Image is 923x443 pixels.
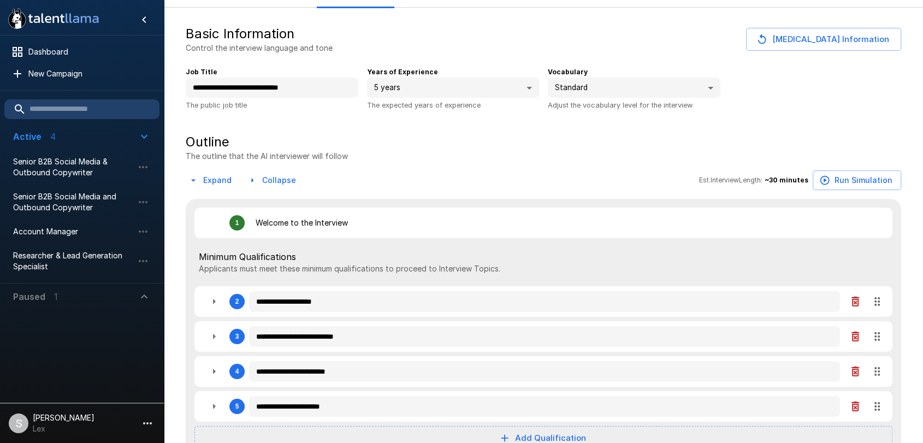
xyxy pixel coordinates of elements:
div: Standard [548,78,720,98]
p: The expected years of experience [367,99,540,111]
p: Welcome to the Interview [256,217,348,228]
div: 3 [235,333,239,340]
button: Expand [186,170,236,191]
div: 5 [194,391,892,422]
p: Adjust the vocabulary level for the interview [548,99,720,111]
div: 3 [194,321,892,352]
b: Vocabulary [548,68,588,76]
button: Collapse [245,170,300,191]
div: 2 [194,286,892,317]
p: The public job title [186,99,358,111]
button: Run Simulation [813,170,901,191]
span: Minimum Qualifications [199,250,888,263]
div: 4 [235,368,239,375]
p: Applicants must meet these minimum qualifications to proceed to Interview Topics. [199,263,888,274]
b: Years of Experience [367,68,438,76]
div: 1 [235,219,239,227]
h5: Basic Information [186,25,294,43]
p: The outline that the AI interviewer will follow [186,151,348,162]
b: Job Title [186,68,217,76]
b: ~ 30 minutes [765,176,808,184]
h5: Outline [186,133,348,151]
div: 4 [194,356,892,387]
p: Control the interview language and tone [186,43,333,54]
div: 5 years [367,78,540,98]
span: Est. Interview Length: [699,175,762,186]
div: 2 [235,298,239,305]
button: [MEDICAL_DATA] Information [746,28,901,51]
div: 5 [235,403,239,410]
